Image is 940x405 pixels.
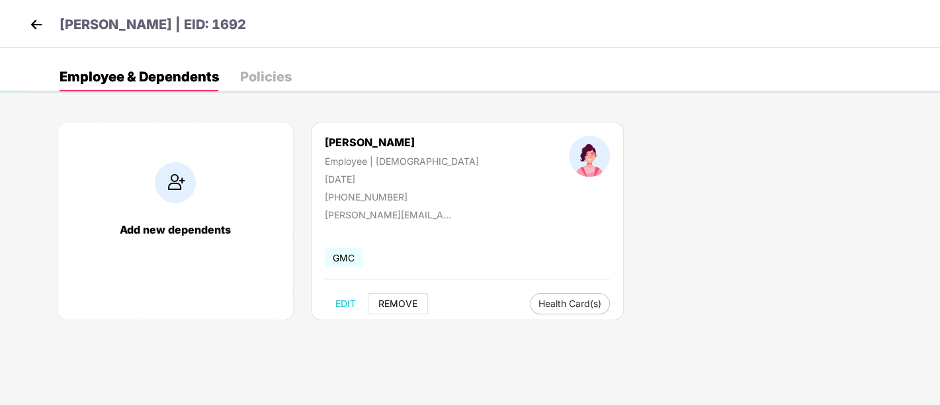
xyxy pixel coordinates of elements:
span: REMOVE [378,298,417,309]
button: REMOVE [368,293,428,314]
img: profileImage [569,136,610,177]
img: addIcon [155,162,196,203]
div: Policies [240,70,292,83]
button: EDIT [325,293,366,314]
span: GMC [325,248,363,267]
div: [PHONE_NUMBER] [325,191,479,202]
span: EDIT [335,298,356,309]
span: Health Card(s) [538,300,601,307]
p: [PERSON_NAME] | EID: 1692 [60,15,246,35]
div: Employee & Dependents [60,70,219,83]
button: Health Card(s) [530,293,610,314]
div: [PERSON_NAME][EMAIL_ADDRESS][DOMAIN_NAME] [325,209,457,220]
div: [DATE] [325,173,479,185]
div: Employee | [DEMOGRAPHIC_DATA] [325,156,479,167]
div: Add new dependents [71,223,280,236]
div: [PERSON_NAME] [325,136,479,149]
img: back [26,15,46,34]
